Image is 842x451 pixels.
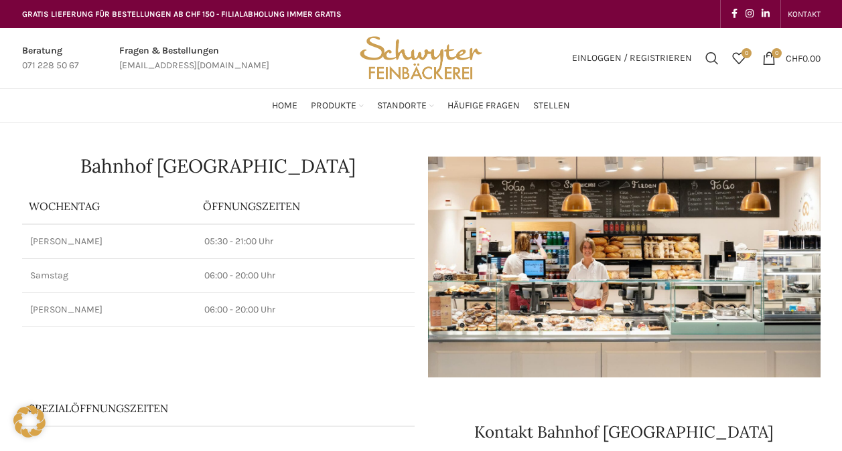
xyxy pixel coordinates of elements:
p: Samstag [30,269,188,282]
a: 0 [725,45,752,72]
span: Standorte [377,100,427,112]
a: Suchen [699,45,725,72]
a: Infobox link [22,43,79,74]
p: 05:30 - 21:00 Uhr [204,235,407,248]
h1: Bahnhof [GEOGRAPHIC_DATA] [22,157,415,175]
div: Secondary navigation [781,1,827,27]
span: 0 [742,48,752,58]
a: Site logo [355,52,486,63]
a: Standorte [377,92,434,119]
p: [PERSON_NAME] [30,235,188,248]
a: Infobox link [119,43,269,74]
a: Home [272,92,297,119]
img: Bäckerei Schwyter [355,28,486,88]
div: Meine Wunschliste [725,45,752,72]
a: Linkedin social link [758,5,774,23]
a: KONTAKT [788,1,821,27]
span: Home [272,100,297,112]
p: Wochentag [29,199,190,213]
a: 0 CHF0.00 [756,45,827,72]
p: [PERSON_NAME] [30,303,188,317]
bdi: 0.00 [786,52,821,64]
div: Main navigation [15,92,827,119]
a: Einloggen / Registrieren [565,45,699,72]
a: Stellen [533,92,570,119]
p: ÖFFNUNGSZEITEN [203,199,408,213]
a: Häufige Fragen [447,92,520,119]
span: Häufige Fragen [447,100,520,112]
span: CHF [786,52,802,64]
p: 06:00 - 20:00 Uhr [204,269,407,282]
span: KONTAKT [788,9,821,19]
h2: Kontakt Bahnhof [GEOGRAPHIC_DATA] [428,424,821,440]
span: Einloggen / Registrieren [572,54,692,63]
p: 06:00 - 20:00 Uhr [204,303,407,317]
span: Stellen [533,100,570,112]
a: Facebook social link [727,5,742,23]
span: 0 [772,48,782,58]
span: GRATIS LIEFERUNG FÜR BESTELLUNGEN AB CHF 150 - FILIALABHOLUNG IMMER GRATIS [22,9,342,19]
span: Produkte [311,100,356,112]
a: Instagram social link [742,5,758,23]
a: Produkte [311,92,364,119]
p: Spezialöffnungszeiten [29,401,370,416]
